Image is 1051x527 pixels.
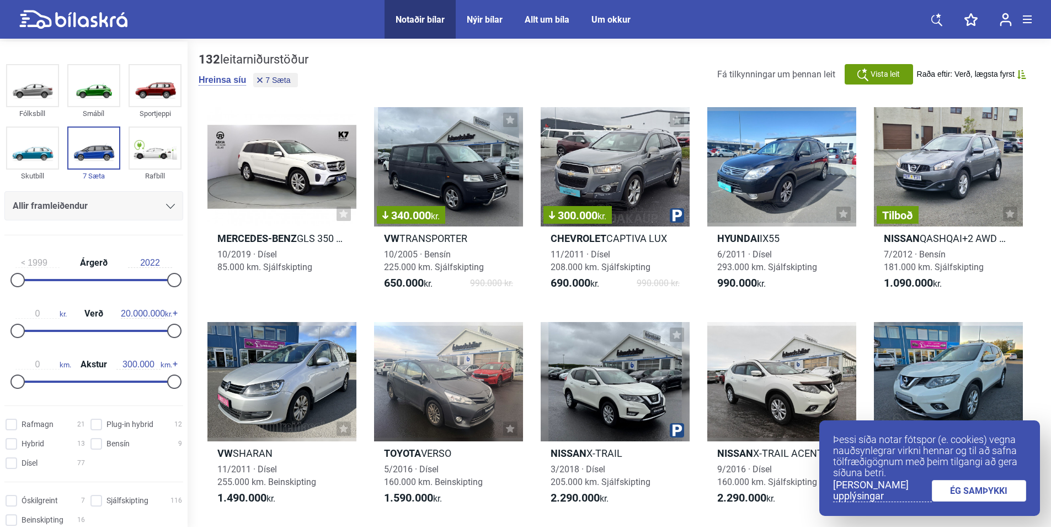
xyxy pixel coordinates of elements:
[374,107,523,300] a: 340.000kr.VWTRANSPORTER10/2005 · Bensín225.000 km. Sjálfskipting650.000kr.990.000 kr.
[129,107,182,120] div: Sportjeppi
[551,491,600,504] b: 2.290.000
[384,464,483,487] span: 5/2016 · Dísel 160.000 km. Beinskipting
[77,457,85,469] span: 77
[597,211,606,222] span: kr.
[121,309,172,319] span: kr.
[717,464,817,487] span: 9/2016 · Dísel 160.000 km. Sjálfskipting
[106,495,148,507] span: Sjálfskipting
[717,492,775,505] span: kr.
[6,107,59,120] div: Fólksbíll
[77,259,110,267] span: Árgerð
[129,170,182,182] div: Rafbíll
[77,514,85,526] span: 16
[551,233,606,244] b: Chevrolet
[22,514,63,526] span: Beinskipting
[199,52,308,67] div: leitarniðurstöður
[707,232,856,245] h2: IX55
[82,309,106,318] span: Verð
[22,495,58,507] span: Óskilgreint
[106,438,130,450] span: Bensín
[874,322,1023,515] a: NissanX-TRAIL10/2017 · Dísel175.000 km. Sjálfskipting2.390.000kr.
[717,276,757,289] b: 990.000
[174,419,182,430] span: 12
[199,52,220,66] b: 132
[1000,13,1012,27] img: user-login.svg
[874,107,1023,300] a: TilboðNissanQASHQAI+2 AWD M/[PERSON_NAME]7/2012 · Bensín181.000 km. Sjálfskipting1.090.000kr.
[551,277,599,290] span: kr.
[217,464,316,487] span: 11/2011 · Dísel 255.000 km. Beinskipting
[81,495,85,507] span: 7
[374,447,523,460] h2: VERSO
[384,233,399,244] b: VW
[717,249,817,272] span: 6/2011 · Dísel 293.000 km. Sjálfskipting
[707,107,856,300] a: HyundaiIX556/2011 · Dísel293.000 km. Sjálfskipting990.000kr.
[253,73,298,87] button: 7 Sæta
[265,76,290,84] span: 7 Sæta
[217,491,266,504] b: 1.490.000
[170,495,182,507] span: 116
[67,170,120,182] div: 7 Sæta
[207,447,356,460] h2: SHARAN
[178,438,182,450] span: 9
[717,277,766,290] span: kr.
[551,464,650,487] span: 3/2018 · Dísel 205.000 km. Sjálfskipting
[207,107,356,300] a: Mercedes-BenzGLS 350 D 4MATIC10/2019 · Dísel85.000 km. Sjálfskipting
[217,447,233,459] b: VW
[106,419,153,430] span: Plug-in hybrid
[217,492,275,505] span: kr.
[384,276,424,289] b: 650.000
[717,69,835,80] span: Fá tilkynningar um þennan leit
[431,211,440,222] span: kr.
[67,107,120,120] div: Smábíl
[384,491,433,504] b: 1.590.000
[22,419,54,430] span: Rafmagn
[833,479,932,502] a: [PERSON_NAME] upplýsingar
[884,277,942,290] span: kr.
[541,447,690,460] h2: X-TRAIL
[396,14,445,25] a: Notaðir bílar
[15,309,67,319] span: kr.
[917,70,1015,79] span: Raða eftir: Verð, lægsta fyrst
[717,447,753,459] b: Nissan
[199,75,246,86] button: Hreinsa síu
[591,14,631,25] a: Um okkur
[884,233,920,244] b: Nissan
[467,14,503,25] a: Nýir bílar
[525,14,569,25] div: Allt um bíla
[882,210,913,221] span: Tilboð
[551,492,609,505] span: kr.
[384,277,433,290] span: kr.
[15,360,71,370] span: km.
[78,360,110,369] span: Akstur
[77,438,85,450] span: 13
[207,322,356,515] a: VWSHARAN11/2011 · Dísel255.000 km. Beinskipting1.490.000kr.
[541,232,690,245] h2: CAPTIVA LUX
[384,249,484,272] span: 10/2005 · Bensín 225.000 km. Sjálfskipting
[670,208,684,223] img: parking.png
[384,492,442,505] span: kr.
[384,447,421,459] b: Toyota
[6,170,59,182] div: Skutbíll
[932,480,1027,502] a: ÉG SAMÞYKKI
[551,447,586,459] b: Nissan
[541,107,690,300] a: 300.000kr.ChevroletCAPTIVA LUX11/2011 · Dísel208.000 km. Sjálfskipting690.000kr.990.000 kr.
[884,249,984,272] span: 7/2012 · Bensín 181.000 km. Sjálfskipting
[77,419,85,430] span: 21
[874,232,1023,245] h2: QASHQAI+2 AWD M/[PERSON_NAME]
[670,423,684,438] img: parking.png
[22,457,38,469] span: Dísel
[707,447,856,460] h2: X-TRAIL ACENTA+2 2WD
[382,210,440,221] span: 340.000
[541,322,690,515] a: NissanX-TRAIL3/2018 · Dísel205.000 km. Sjálfskipting2.290.000kr.
[374,232,523,245] h2: TRANSPORTER
[884,276,933,289] b: 1.090.000
[717,233,760,244] b: Hyundai
[22,438,44,450] span: Hybrid
[707,322,856,515] a: NissanX-TRAIL ACENTA+2 2WD9/2016 · Dísel160.000 km. Sjálfskipting2.290.000kr.
[374,322,523,515] a: ToyotaVERSO5/2016 · Dísel160.000 km. Beinskipting1.590.000kr.
[207,232,356,245] h2: GLS 350 D 4MATIC
[871,68,900,80] span: Vista leit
